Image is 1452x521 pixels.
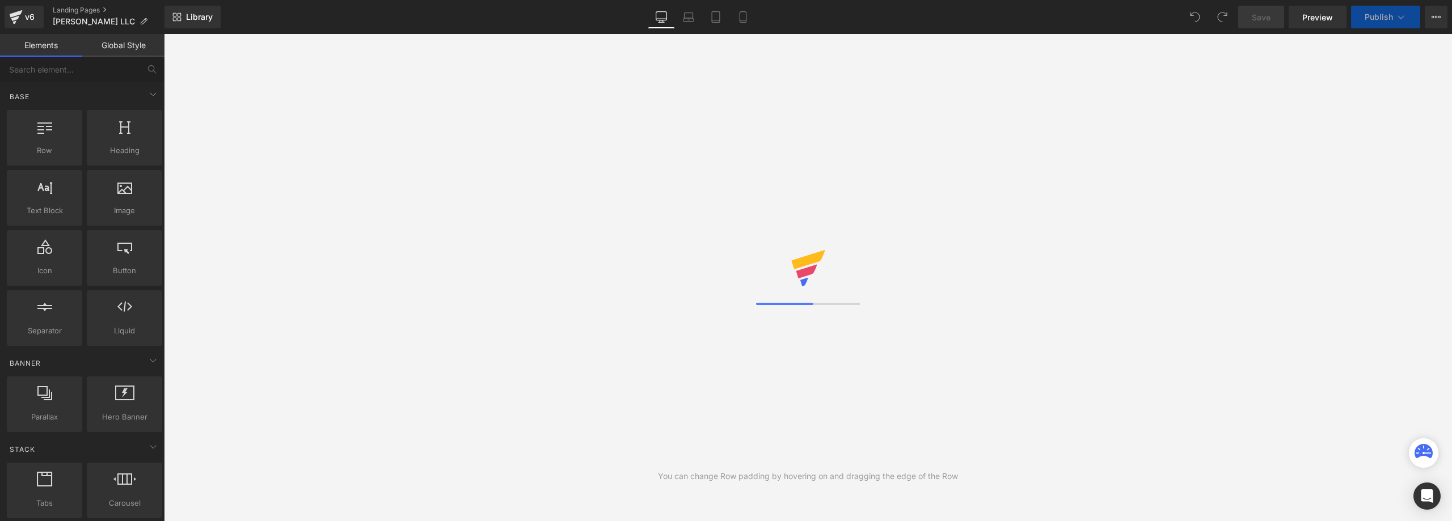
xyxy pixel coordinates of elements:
[164,6,221,28] a: New Library
[1211,6,1234,28] button: Redo
[1351,6,1420,28] button: Publish
[186,12,213,22] span: Library
[1184,6,1206,28] button: Undo
[10,145,79,156] span: Row
[702,6,729,28] a: Tablet
[1289,6,1347,28] a: Preview
[10,325,79,337] span: Separator
[5,6,44,28] a: v6
[90,205,159,217] span: Image
[658,470,958,482] div: You can change Row padding by hovering on and dragging the edge of the Row
[675,6,702,28] a: Laptop
[9,444,36,455] span: Stack
[9,358,42,368] span: Banner
[1302,11,1333,23] span: Preview
[90,411,159,423] span: Hero Banner
[10,411,79,423] span: Parallax
[1413,482,1441,510] div: Open Intercom Messenger
[53,17,135,26] span: [PERSON_NAME] LLC
[90,325,159,337] span: Liquid
[23,10,37,24] div: v6
[10,205,79,217] span: Text Block
[1425,6,1447,28] button: More
[648,6,675,28] a: Desktop
[729,6,757,28] a: Mobile
[90,265,159,277] span: Button
[10,497,79,509] span: Tabs
[90,497,159,509] span: Carousel
[1365,12,1393,22] span: Publish
[82,34,164,57] a: Global Style
[1252,11,1270,23] span: Save
[10,265,79,277] span: Icon
[53,6,164,15] a: Landing Pages
[9,91,31,102] span: Base
[90,145,159,156] span: Heading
